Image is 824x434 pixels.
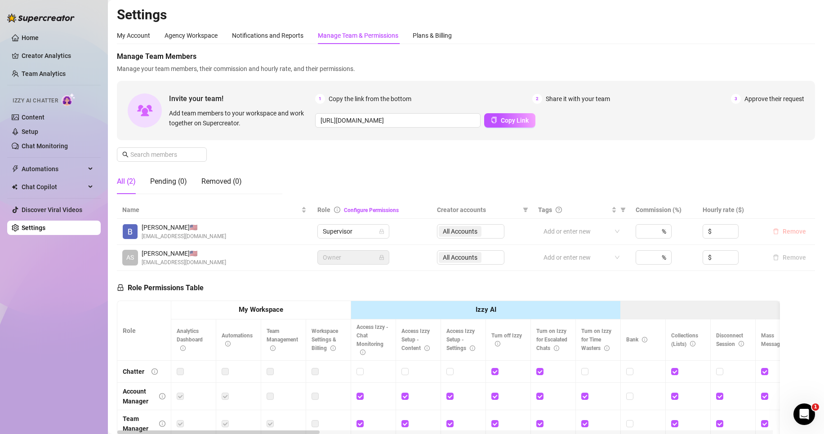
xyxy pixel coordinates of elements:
[521,203,530,217] span: filter
[122,205,299,215] span: Name
[619,203,628,217] span: filter
[312,328,338,351] span: Workspace Settings & Billing
[22,128,38,135] a: Setup
[437,205,519,215] span: Creator accounts
[123,367,144,376] div: Chatter
[267,328,298,351] span: Team Management
[222,332,253,347] span: Automations
[7,13,75,22] img: logo-BBDzfeDw.svg
[470,345,475,351] span: info-circle
[159,421,165,427] span: info-circle
[769,252,810,263] button: Remove
[501,117,529,124] span: Copy Link
[315,94,325,104] span: 1
[761,332,792,347] span: Mass Message
[117,176,136,187] div: All (2)
[165,31,218,40] div: Agency Workspace
[523,207,528,213] span: filter
[581,328,611,351] span: Turn on Izzy for Time Wasters
[225,341,231,346] span: info-circle
[22,142,68,150] a: Chat Monitoring
[379,255,384,260] span: lock
[773,228,779,235] span: delete
[123,224,138,239] img: Brad
[536,328,567,351] span: Turn on Izzy for Escalated Chats
[318,31,398,40] div: Manage Team & Permissions
[495,341,500,346] span: info-circle
[62,93,76,106] img: AI Chatter
[554,345,559,351] span: info-circle
[169,108,312,128] span: Add team members to your workspace and work together on Supercreator.
[22,162,85,176] span: Automations
[356,324,388,356] span: Access Izzy - Chat Monitoring
[122,151,129,158] span: search
[117,301,171,361] th: Role
[317,206,330,213] span: Role
[671,332,698,347] span: Collections (Lists)
[142,248,226,258] span: [PERSON_NAME] 🇺🇸
[22,34,39,41] a: Home
[126,252,134,262] span: AS
[323,225,384,238] span: Supervisor
[476,306,496,314] strong: Izzy AI
[379,229,384,234] span: lock
[239,306,283,314] strong: My Workspace
[12,184,18,190] img: Chat Copilot
[117,51,815,62] span: Manage Team Members
[123,386,152,406] div: Account Manager
[716,332,744,347] span: Disconnect Session
[491,332,522,347] span: Turn off Izzy
[323,251,384,264] span: Owner
[180,345,186,351] span: info-circle
[329,94,411,104] span: Copy the link from the bottom
[446,328,475,351] span: Access Izzy Setup - Settings
[484,113,535,128] button: Copy Link
[201,176,242,187] div: Removed (0)
[642,337,647,342] span: info-circle
[360,350,365,355] span: info-circle
[117,31,150,40] div: My Account
[117,284,124,291] span: lock
[744,94,804,104] span: Approve their request
[22,180,85,194] span: Chat Copilot
[151,368,158,375] span: info-circle
[270,345,276,351] span: info-circle
[169,93,315,104] span: Invite your team!
[123,414,152,434] div: Team Manager
[690,341,695,346] span: info-circle
[739,341,744,346] span: info-circle
[22,114,45,121] a: Content
[22,224,45,231] a: Settings
[630,201,697,219] th: Commission (%)
[22,70,66,77] a: Team Analytics
[117,201,312,219] th: Name
[117,64,815,74] span: Manage your team members, their commission and hourly rate, and their permissions.
[424,345,430,351] span: info-circle
[731,94,741,104] span: 3
[13,97,58,105] span: Izzy AI Chatter
[117,283,204,293] h5: Role Permissions Table
[413,31,452,40] div: Plans & Billing
[130,150,194,159] input: Search members
[697,201,764,219] th: Hourly rate ($)
[532,94,542,104] span: 2
[546,94,610,104] span: Share it with your team
[330,345,336,351] span: info-circle
[150,176,187,187] div: Pending (0)
[626,337,647,343] span: Bank
[142,222,226,232] span: [PERSON_NAME] 🇺🇸
[117,6,815,23] h2: Settings
[177,328,203,351] span: Analytics Dashboard
[491,117,497,123] span: copy
[232,31,303,40] div: Notifications and Reports
[142,232,226,241] span: [EMAIL_ADDRESS][DOMAIN_NAME]
[159,393,165,399] span: info-circle
[556,207,562,213] span: question-circle
[769,226,810,237] button: Remove
[783,228,806,235] span: Remove
[12,165,19,173] span: thunderbolt
[142,258,226,267] span: [EMAIL_ADDRESS][DOMAIN_NAME]
[812,403,819,411] span: 1
[22,206,82,213] a: Discover Viral Videos
[604,345,610,351] span: info-circle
